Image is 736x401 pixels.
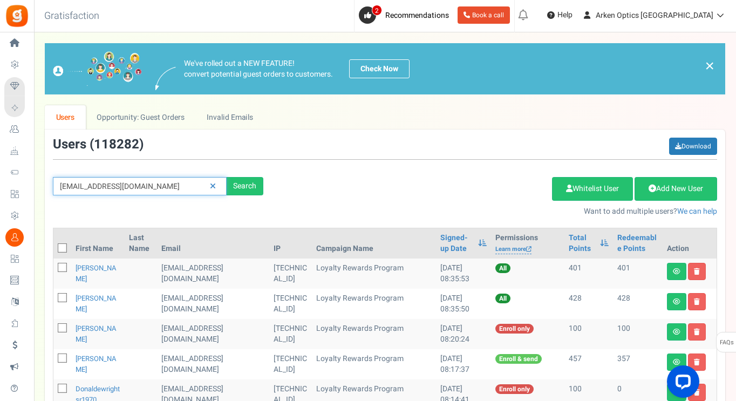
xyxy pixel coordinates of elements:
[359,6,453,24] a: 2 Recommendations
[613,319,663,349] td: 100
[552,177,633,201] a: Whitelist User
[86,105,195,130] a: Opportunity: Guest Orders
[564,289,613,319] td: 428
[495,245,531,254] a: Learn more
[719,332,734,353] span: FAQs
[564,259,613,289] td: 401
[312,349,436,379] td: Loyalty Rewards Program
[155,67,176,90] img: images
[564,319,613,349] td: 100
[495,384,534,394] span: Enroll only
[184,58,333,80] p: We've rolled out a NEW FEATURE! convert potential guest orders to customers.
[312,319,436,349] td: Loyalty Rewards Program
[694,329,700,335] i: Delete user
[491,228,564,259] th: Permissions
[617,233,658,254] a: Redeemable Points
[663,228,717,259] th: Action
[269,349,311,379] td: [TECHNICAL_ID]
[673,329,680,335] i: View details
[53,177,227,195] input: Search by email or name
[227,177,263,195] div: Search
[372,5,382,16] span: 2
[349,59,410,78] a: Check Now
[76,263,117,284] a: [PERSON_NAME]
[436,259,491,289] td: [DATE] 08:35:53
[635,177,717,201] a: Add New User
[495,263,510,273] span: All
[269,289,311,319] td: [TECHNICAL_ID]
[669,138,717,155] a: Download
[436,289,491,319] td: [DATE] 08:35:50
[436,349,491,379] td: [DATE] 08:17:37
[32,5,111,27] h3: Gratisfaction
[312,259,436,289] td: Loyalty Rewards Program
[673,268,680,275] i: View details
[269,319,311,349] td: [TECHNICAL_ID]
[269,259,311,289] td: [TECHNICAL_ID]
[157,289,269,319] td: [EMAIL_ADDRESS][DOMAIN_NAME]
[45,105,86,130] a: Users
[436,319,491,349] td: [DATE] 08:20:24
[196,105,264,130] a: Invalid Emails
[495,324,534,334] span: Enroll only
[613,349,663,379] td: 357
[71,228,125,259] th: First Name
[555,10,573,21] span: Help
[495,354,542,364] span: Enroll & send
[312,289,436,319] td: Loyalty Rewards Program
[569,233,595,254] a: Total Points
[564,349,613,379] td: 457
[673,298,680,305] i: View details
[613,289,663,319] td: 428
[694,268,700,275] i: Delete user
[694,298,700,305] i: Delete user
[495,294,510,303] span: All
[673,359,680,365] i: View details
[312,228,436,259] th: Campaign Name
[76,323,117,344] a: [PERSON_NAME]
[677,206,717,217] a: We can help
[157,228,269,259] th: Email
[53,138,144,152] h3: Users ( )
[76,293,117,314] a: [PERSON_NAME]
[440,233,473,254] a: Signed-up Date
[53,51,142,86] img: images
[269,228,311,259] th: IP
[385,10,449,21] span: Recommendations
[694,359,700,365] i: Delete user
[596,10,713,21] span: Arken Optics [GEOGRAPHIC_DATA]
[94,135,139,154] span: 118282
[157,259,269,289] td: [EMAIL_ADDRESS][DOMAIN_NAME]
[705,59,714,72] a: ×
[205,177,221,196] a: Reset
[157,349,269,379] td: General
[157,319,269,349] td: General
[125,228,157,259] th: Last Name
[543,6,577,24] a: Help
[5,4,29,28] img: Gratisfaction
[613,259,663,289] td: 401
[76,354,117,375] a: [PERSON_NAME]
[458,6,510,24] a: Book a call
[280,206,717,217] p: Want to add multiple users?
